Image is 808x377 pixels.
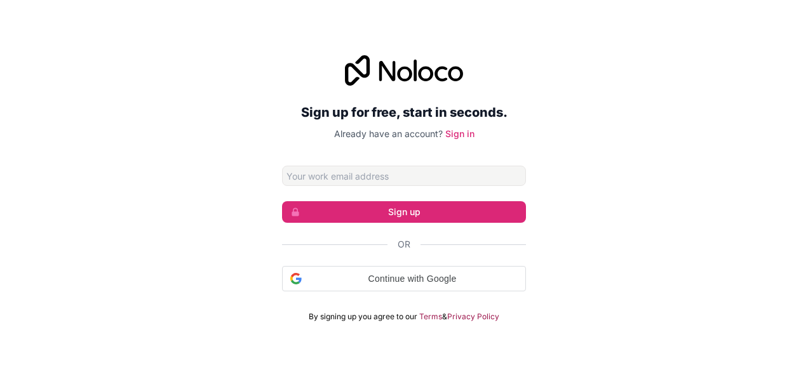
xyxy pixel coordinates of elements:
span: By signing up you agree to our [309,312,417,322]
span: Already have an account? [334,128,443,139]
div: Continue with Google [282,266,526,291]
span: Continue with Google [307,272,518,286]
span: Or [398,238,410,251]
h2: Sign up for free, start in seconds. [282,101,526,124]
a: Sign in [445,128,475,139]
button: Sign up [282,201,526,223]
a: Terms [419,312,442,322]
a: Privacy Policy [447,312,499,322]
span: & [442,312,447,322]
input: Email address [282,166,526,186]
